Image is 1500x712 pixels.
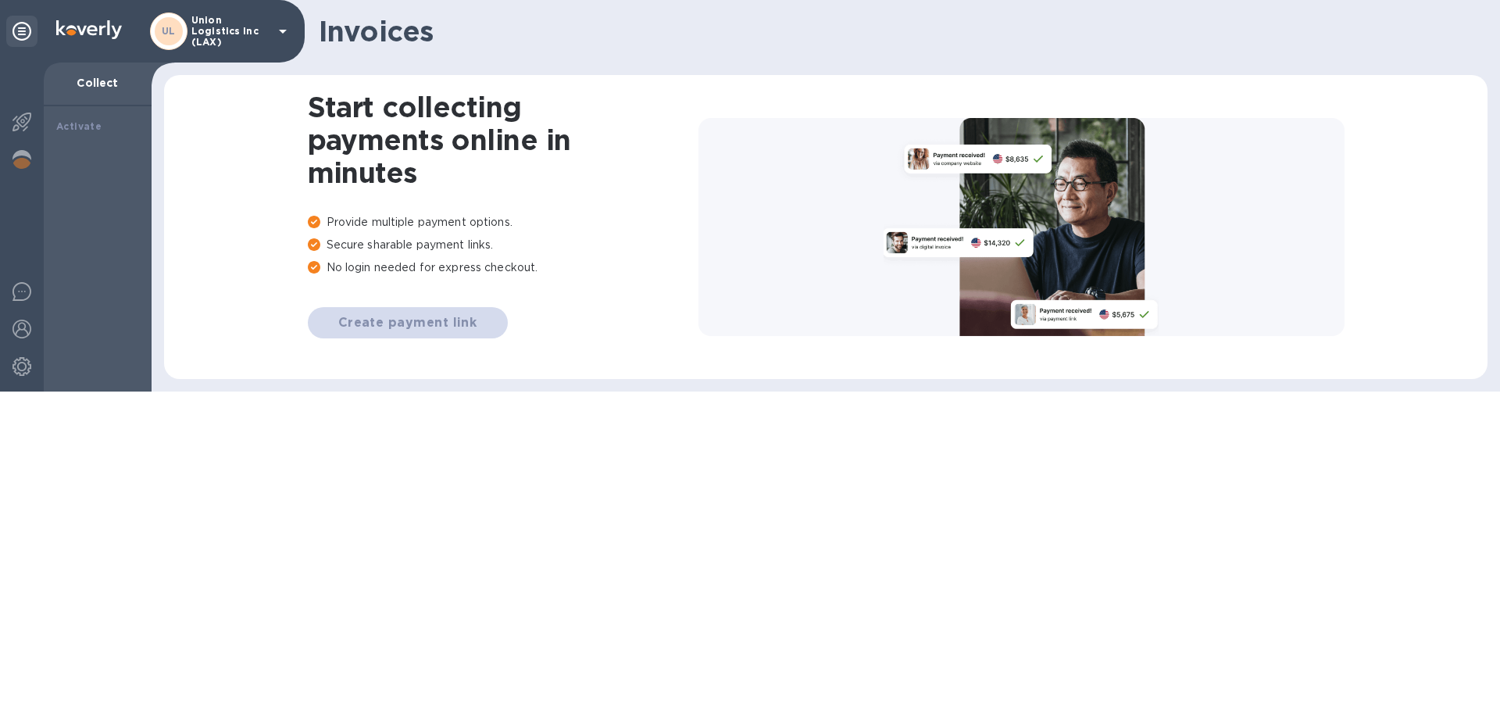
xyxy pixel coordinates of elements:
[56,120,102,132] b: Activate
[319,15,1475,48] h1: Invoices
[162,25,176,37] b: UL
[56,20,122,39] img: Logo
[6,16,37,47] div: Unpin categories
[308,237,698,253] p: Secure sharable payment links.
[308,91,698,189] h1: Start collecting payments online in minutes
[308,214,698,231] p: Provide multiple payment options.
[56,75,139,91] p: Collect
[191,15,270,48] p: Union Logistics Inc (LAX)
[308,259,698,276] p: No login needed for express checkout.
